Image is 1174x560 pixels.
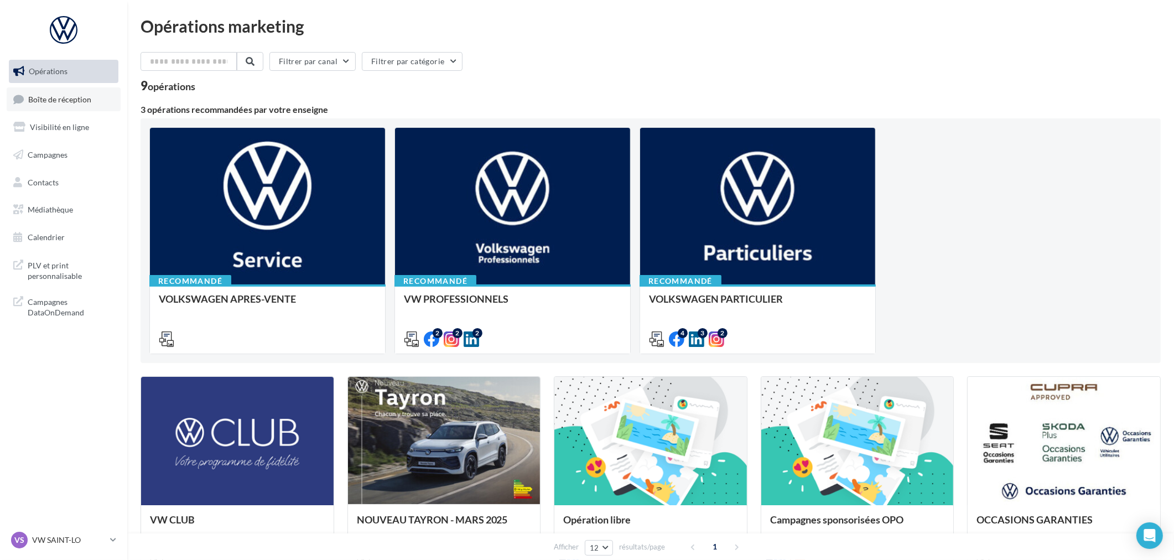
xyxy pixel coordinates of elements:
[619,542,665,552] span: résultats/page
[28,258,114,282] span: PLV et print personnalisable
[141,105,1161,114] div: 3 opérations recommandées par votre enseigne
[149,275,231,287] div: Recommandé
[362,52,463,71] button: Filtrer par catégorie
[718,328,728,338] div: 2
[148,81,195,91] div: opérations
[472,328,482,338] div: 2
[28,150,67,159] span: Campagnes
[9,530,118,551] a: VS VW SAINT-LO
[141,80,195,92] div: 9
[554,542,579,552] span: Afficher
[14,535,24,546] span: VS
[706,538,724,556] span: 1
[585,540,613,556] button: 12
[7,290,121,323] a: Campagnes DataOnDemand
[32,535,106,546] p: VW SAINT-LO
[7,226,121,249] a: Calendrier
[29,66,67,76] span: Opérations
[141,18,1161,34] div: Opérations marketing
[28,232,65,242] span: Calendrier
[159,293,376,315] div: VOLKSWAGEN APRES-VENTE
[28,294,114,318] span: Campagnes DataOnDemand
[357,514,532,536] div: NOUVEAU TAYRON - MARS 2025
[563,514,738,536] div: Opération libre
[649,293,866,315] div: VOLKSWAGEN PARTICULIER
[28,94,91,103] span: Boîte de réception
[7,87,121,111] a: Boîte de réception
[976,514,1151,536] div: OCCASIONS GARANTIES
[394,275,476,287] div: Recommandé
[590,543,599,552] span: 12
[433,328,443,338] div: 2
[7,143,121,167] a: Campagnes
[28,177,59,186] span: Contacts
[269,52,356,71] button: Filtrer par canal
[698,328,708,338] div: 3
[150,514,325,536] div: VW CLUB
[678,328,688,338] div: 4
[1136,522,1163,549] div: Open Intercom Messenger
[7,116,121,139] a: Visibilité en ligne
[404,293,621,315] div: VW PROFESSIONNELS
[640,275,721,287] div: Recommandé
[770,514,945,536] div: Campagnes sponsorisées OPO
[453,328,463,338] div: 2
[7,198,121,221] a: Médiathèque
[7,171,121,194] a: Contacts
[30,122,89,132] span: Visibilité en ligne
[28,205,73,214] span: Médiathèque
[7,60,121,83] a: Opérations
[7,253,121,286] a: PLV et print personnalisable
